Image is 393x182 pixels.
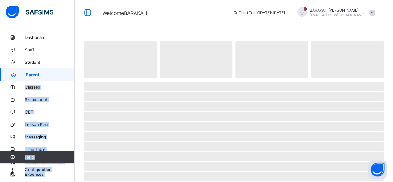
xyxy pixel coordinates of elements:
span: Classes [25,85,75,90]
span: ‌ [84,142,384,151]
span: ‌ [84,92,384,101]
span: ‌ [84,82,384,91]
img: safsims [6,6,53,19]
span: Welcome BARAKAH [103,10,147,16]
span: ‌ [84,132,384,141]
span: Help [25,155,74,160]
span: Broadsheet [25,97,75,102]
span: ‌ [160,41,232,78]
span: Parent [26,72,75,77]
span: ‌ [84,152,384,161]
span: ‌ [84,102,384,111]
span: [EMAIL_ADDRESS][DOMAIN_NAME] [310,13,365,17]
span: Dashboard [25,35,75,40]
div: BARAKAH MOHAMMED [291,7,378,18]
span: Configuration [25,167,74,172]
span: Lesson Plan [25,122,75,127]
span: Staff [25,47,75,52]
span: ‌ [235,41,308,78]
span: Student [25,60,75,65]
span: ‌ [311,41,384,78]
span: ‌ [84,162,384,171]
span: BARAKAH [PERSON_NAME] [310,8,365,12]
span: ‌ [84,172,384,181]
span: session/term information [233,10,285,15]
span: ‌ [84,112,384,121]
span: Messaging [25,134,75,139]
span: ‌ [84,41,157,78]
span: ‌ [84,122,384,131]
button: Open asap [368,160,387,179]
span: CBT [25,110,75,114]
span: Time Table [25,147,75,152]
